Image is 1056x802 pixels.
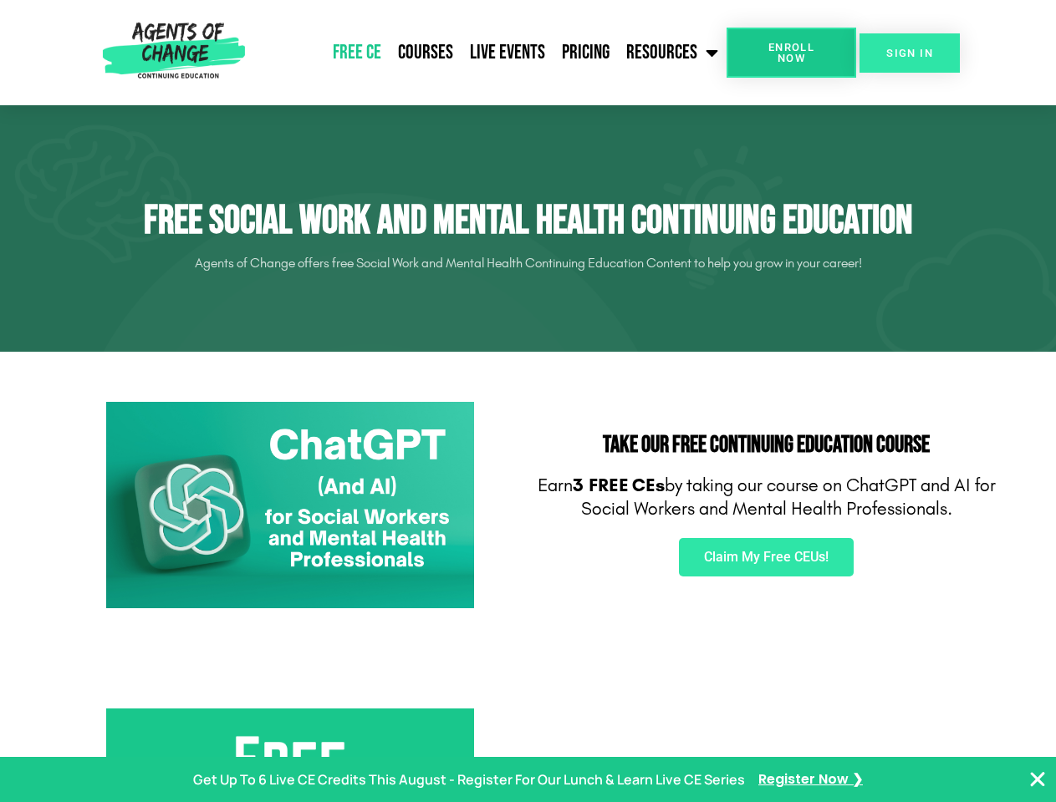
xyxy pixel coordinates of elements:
[252,32,727,74] nav: Menu
[573,475,665,496] b: 3 FREE CEs
[390,32,462,74] a: Courses
[886,48,933,58] span: SIGN IN
[537,434,997,457] h2: Take Our FREE Continuing Education Course
[860,33,960,73] a: SIGN IN
[462,32,554,74] a: Live Events
[727,28,856,78] a: Enroll Now
[753,42,829,63] span: Enroll Now
[618,32,727,74] a: Resources
[537,474,997,521] p: Earn by taking our course on ChatGPT and AI for Social Workers and Mental Health Professionals.
[679,538,854,576] a: Claim My Free CEUs!
[704,551,829,564] span: Claim My Free CEUs!
[554,32,618,74] a: Pricing
[193,768,745,792] p: Get Up To 6 Live CE Credits This August - Register For Our Lunch & Learn Live CE Series
[758,768,863,792] a: Register Now ❯
[60,250,997,277] p: Agents of Change offers free Social Work and Mental Health Continuing Education Content to help y...
[1028,769,1048,789] button: Close Banner
[324,32,390,74] a: Free CE
[60,197,997,246] h1: Free Social Work and Mental Health Continuing Education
